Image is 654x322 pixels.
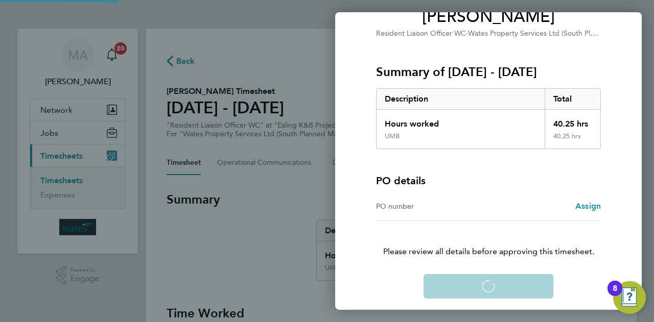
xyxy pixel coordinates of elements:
[376,64,601,80] h3: Summary of [DATE] - [DATE]
[613,281,646,314] button: Open Resource Center, 8 new notifications
[613,288,617,302] div: 8
[376,88,601,149] div: Summary of 20 - 26 Sep 2025
[364,221,613,258] p: Please review all details before approving this timesheet.
[545,132,601,148] div: 40.25 hrs
[376,200,488,212] div: PO number
[377,89,545,109] div: Description
[575,201,601,211] span: Assign
[376,174,426,188] h4: PO details
[545,110,601,132] div: 40.25 hrs
[376,7,601,27] span: [PERSON_NAME]
[376,29,466,38] span: Resident Liaison Officer WC
[545,89,601,109] div: Total
[385,132,400,140] div: UMB
[575,200,601,212] a: Assign
[466,29,468,38] span: ·
[377,110,545,132] div: Hours worked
